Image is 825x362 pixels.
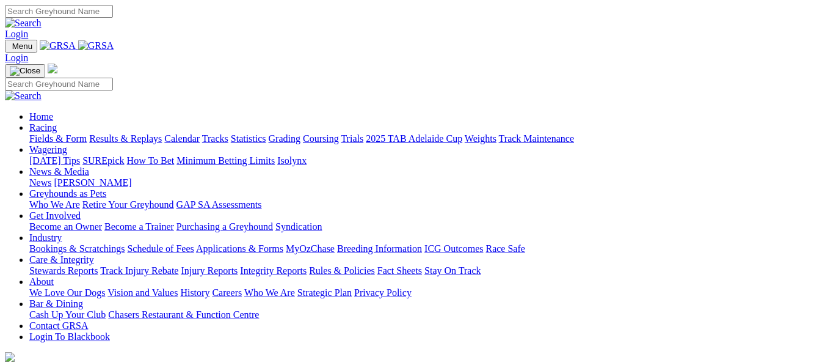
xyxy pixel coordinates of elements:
[29,265,98,276] a: Stewards Reports
[29,309,106,320] a: Cash Up Your Club
[269,133,300,144] a: Grading
[366,133,462,144] a: 2025 TAB Adelaide Cup
[29,232,62,243] a: Industry
[5,90,42,102] img: Search
[29,111,53,122] a: Home
[29,177,820,188] div: News & Media
[100,265,178,276] a: Track Injury Rebate
[176,155,275,166] a: Minimum Betting Limits
[54,177,131,188] a: [PERSON_NAME]
[275,221,322,232] a: Syndication
[277,155,307,166] a: Isolynx
[176,221,273,232] a: Purchasing a Greyhound
[40,40,76,51] img: GRSA
[202,133,228,144] a: Tracks
[29,122,57,133] a: Racing
[303,133,339,144] a: Coursing
[5,18,42,29] img: Search
[5,5,113,18] input: Search
[377,265,422,276] a: Fact Sheets
[5,78,113,90] input: Search
[29,144,67,155] a: Wagering
[29,287,105,298] a: We Love Our Dogs
[12,42,32,51] span: Menu
[29,276,54,287] a: About
[424,265,481,276] a: Stay On Track
[337,243,422,254] a: Breeding Information
[29,133,87,144] a: Fields & Form
[29,199,80,210] a: Who We Are
[127,243,194,254] a: Schedule of Fees
[108,309,259,320] a: Chasers Restaurant & Function Centre
[240,265,307,276] a: Integrity Reports
[29,287,820,298] div: About
[127,155,175,166] a: How To Bet
[29,166,89,177] a: News & Media
[29,243,820,254] div: Industry
[29,243,125,254] a: Bookings & Scratchings
[309,265,375,276] a: Rules & Policies
[48,64,57,73] img: logo-grsa-white.png
[5,352,15,362] img: logo-grsa-white.png
[341,133,363,144] a: Trials
[244,287,295,298] a: Who We Are
[499,133,574,144] a: Track Maintenance
[29,331,110,342] a: Login To Blackbook
[29,309,820,320] div: Bar & Dining
[5,40,37,53] button: Toggle navigation
[29,221,820,232] div: Get Involved
[29,199,820,210] div: Greyhounds as Pets
[29,265,820,276] div: Care & Integrity
[29,221,102,232] a: Become an Owner
[82,199,174,210] a: Retire Your Greyhound
[485,243,525,254] a: Race Safe
[5,53,28,63] a: Login
[29,133,820,144] div: Racing
[465,133,496,144] a: Weights
[212,287,242,298] a: Careers
[29,210,81,221] a: Get Involved
[5,64,45,78] button: Toggle navigation
[29,155,80,166] a: [DATE] Tips
[89,133,162,144] a: Results & Replays
[297,287,352,298] a: Strategic Plan
[29,188,106,199] a: Greyhounds as Pets
[82,155,124,166] a: SUREpick
[29,298,83,309] a: Bar & Dining
[354,287,412,298] a: Privacy Policy
[5,29,28,39] a: Login
[231,133,266,144] a: Statistics
[180,287,209,298] a: History
[29,177,51,188] a: News
[107,287,178,298] a: Vision and Values
[104,221,174,232] a: Become a Trainer
[29,254,94,265] a: Care & Integrity
[424,243,483,254] a: ICG Outcomes
[286,243,335,254] a: MyOzChase
[29,155,820,166] div: Wagering
[10,66,40,76] img: Close
[196,243,283,254] a: Applications & Forms
[181,265,238,276] a: Injury Reports
[78,40,114,51] img: GRSA
[176,199,262,210] a: GAP SA Assessments
[164,133,200,144] a: Calendar
[29,320,88,331] a: Contact GRSA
